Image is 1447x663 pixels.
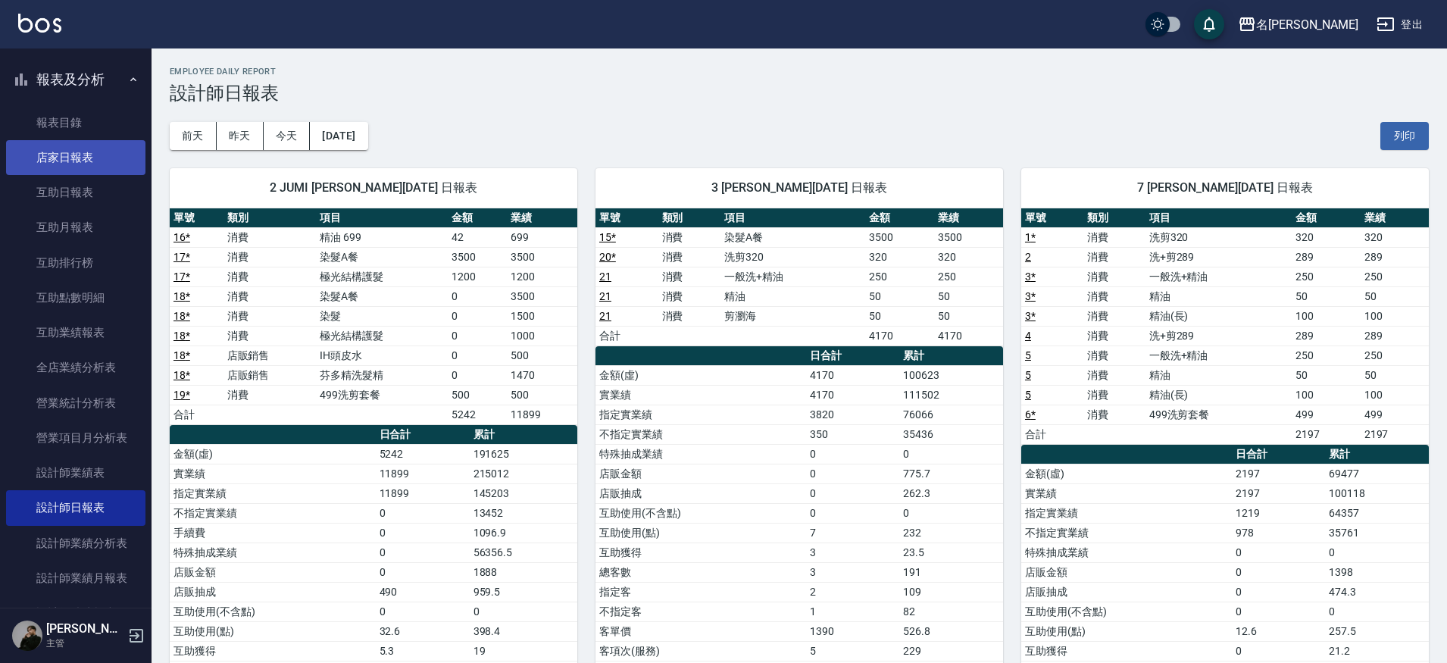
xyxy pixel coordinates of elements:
td: 250 [865,267,934,286]
td: 互助使用(點) [1021,621,1232,641]
h3: 設計師日報表 [170,83,1429,104]
td: 消費 [1083,247,1145,267]
td: 消費 [223,306,317,326]
th: 金額 [865,208,934,228]
button: 登出 [1370,11,1429,39]
td: 100118 [1325,483,1429,503]
td: 50 [1361,286,1429,306]
td: 4170 [806,385,899,405]
td: 1200 [507,267,577,286]
td: 2197 [1292,424,1360,444]
td: 959.5 [470,582,577,602]
td: 消費 [1083,286,1145,306]
td: 500 [448,385,507,405]
td: 5 [806,641,899,661]
td: 消費 [1083,346,1145,365]
a: 互助日報表 [6,175,145,210]
td: 490 [376,582,470,602]
td: 775.7 [899,464,1003,483]
td: 320 [865,247,934,267]
td: 指定客 [595,582,806,602]
td: 0 [806,483,899,503]
td: 手續費 [170,523,376,543]
td: 實業績 [595,385,806,405]
span: 2 JUMI [PERSON_NAME][DATE] 日報表 [188,180,559,195]
td: 互助獲得 [595,543,806,562]
td: 320 [1292,227,1360,247]
a: 互助排行榜 [6,245,145,280]
td: 215012 [470,464,577,483]
td: 1000 [507,326,577,346]
td: 一般洗+精油 [1145,346,1292,365]
td: 111502 [899,385,1003,405]
td: 250 [1361,346,1429,365]
td: 消費 [1083,385,1145,405]
td: 消費 [1083,306,1145,326]
td: 0 [1232,543,1325,562]
td: 100 [1361,306,1429,326]
a: 21 [599,290,611,302]
table: a dense table [1021,208,1429,445]
td: 合計 [1021,424,1083,444]
td: 0 [376,543,470,562]
td: 不指定實業績 [595,424,806,444]
th: 類別 [1083,208,1145,228]
th: 單號 [1021,208,1083,228]
td: 109 [899,582,1003,602]
a: 設計師日報表 [6,490,145,525]
td: 精油 [720,286,865,306]
td: 互助使用(點) [595,523,806,543]
td: 100 [1292,385,1360,405]
th: 累計 [470,425,577,445]
td: 消費 [658,286,721,306]
td: 0 [1232,641,1325,661]
td: 3500 [448,247,507,267]
td: 474.3 [1325,582,1429,602]
td: 50 [1292,365,1360,385]
a: 5 [1025,389,1031,401]
td: 0 [448,326,507,346]
td: 3500 [507,247,577,267]
th: 類別 [658,208,721,228]
td: 1888 [470,562,577,582]
td: 店販金額 [170,562,376,582]
td: 499 [1292,405,1360,424]
td: 互助使用(不含點) [1021,602,1232,621]
th: 項目 [720,208,865,228]
th: 項目 [1145,208,1292,228]
td: 0 [806,444,899,464]
th: 類別 [223,208,317,228]
td: 染髮A餐 [316,286,448,306]
td: 特殊抽成業績 [170,543,376,562]
td: 特殊抽成業績 [595,444,806,464]
a: 21 [599,310,611,322]
td: 500 [507,346,577,365]
td: 店販金額 [595,464,806,483]
td: 350 [806,424,899,444]
td: 洗剪320 [720,247,865,267]
td: 3500 [865,227,934,247]
td: 3 [806,562,899,582]
a: 5 [1025,349,1031,361]
td: 消費 [658,306,721,326]
td: 191 [899,562,1003,582]
td: 499洗剪套餐 [316,385,448,405]
th: 金額 [448,208,507,228]
td: 剪瀏海 [720,306,865,326]
td: 50 [934,306,1003,326]
td: 消費 [223,267,317,286]
td: 金額(虛) [595,365,806,385]
td: 互助獲得 [170,641,376,661]
td: 289 [1361,247,1429,267]
td: 消費 [1083,227,1145,247]
td: 極光結構護髮 [316,267,448,286]
a: 設計師抽成報表 [6,596,145,630]
div: 名[PERSON_NAME] [1256,15,1358,34]
a: 21 [599,271,611,283]
td: 金額(虛) [170,444,376,464]
td: 0 [899,444,1003,464]
td: 不指定實業績 [1021,523,1232,543]
td: 消費 [658,247,721,267]
td: 2197 [1361,424,1429,444]
td: 1219 [1232,503,1325,523]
